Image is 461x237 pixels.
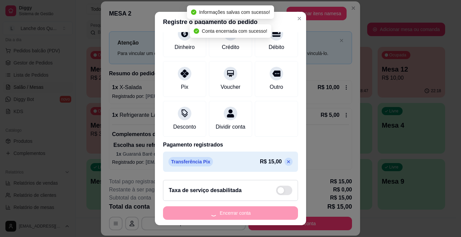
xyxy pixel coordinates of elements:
[194,28,199,34] span: check-circle
[168,157,213,166] p: Transferência Pix
[163,141,298,149] p: Pagamento registrados
[216,123,245,131] div: Dividir conta
[173,123,196,131] div: Desconto
[269,43,284,51] div: Débito
[260,158,282,166] p: R$ 15,00
[222,43,239,51] div: Crédito
[221,83,241,91] div: Voucher
[155,12,306,32] header: Registre o pagamento do pedido
[174,43,195,51] div: Dinheiro
[202,28,267,34] span: Conta encerrada com sucesso!
[294,13,305,24] button: Close
[191,9,196,15] span: check-circle
[270,83,283,91] div: Outro
[199,9,270,15] span: Informações salvas com sucesso!
[181,83,188,91] div: Pix
[169,186,242,194] h2: Taxa de serviço desabilitada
